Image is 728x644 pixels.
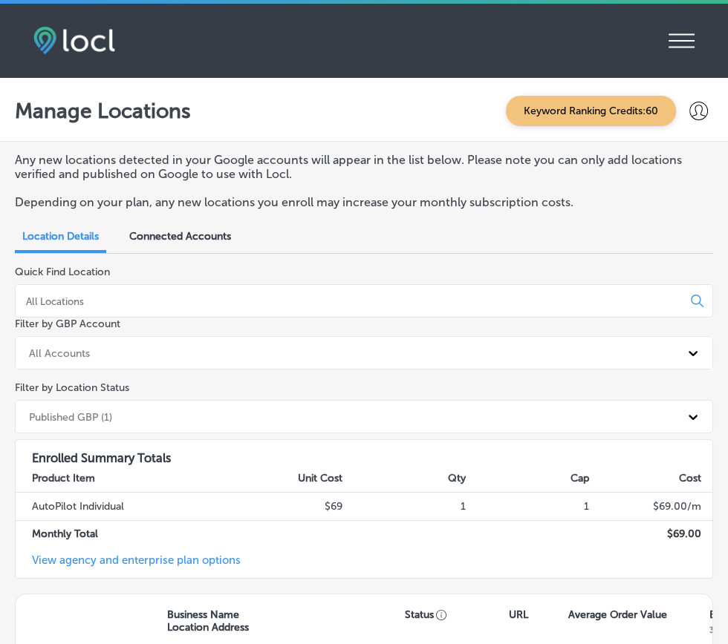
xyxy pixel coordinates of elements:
[15,318,120,330] label: Filter by GBP Account
[16,520,221,548] td: Monthly Total
[16,493,221,520] td: AutoPilot Individual
[15,266,110,278] label: Quick Find Location
[405,608,509,621] p: Status
[32,472,95,484] strong: Product Item
[167,608,249,634] p: Business Name Location Address
[25,295,679,308] input: All Locations
[589,465,712,493] th: Cost
[589,493,712,520] td: $ 69.00 /m
[29,410,112,423] div: Published GBP (1)
[568,608,667,621] p: Average Order Value
[506,96,676,126] span: Keyword Ranking Credits: 60
[509,608,528,621] p: URL
[22,230,99,243] span: Location Details
[15,99,191,123] p: Manage Locations
[33,27,115,54] img: fda3e92497d09a02dc62c9cd864e3231.png
[16,440,712,465] h3: Enrolled Summary Totals
[221,493,344,520] td: $69
[29,346,90,359] div: All Accounts
[15,195,713,209] p: Depending on your plan, any new locations you enroll may increase your monthly subscription costs.
[15,153,713,181] p: Any new locations detected in your Google accounts will appear in the list below. Please note you...
[16,553,241,578] a: View agency and enterprise plan options
[589,520,712,548] td: $ 69.00
[343,493,467,520] td: 1
[467,465,590,493] th: Cap
[15,381,129,394] label: Filter by Location Status
[221,465,344,493] th: Unit Cost
[467,493,590,520] td: 1
[343,465,467,493] th: Qty
[129,230,231,243] span: Connected Accounts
